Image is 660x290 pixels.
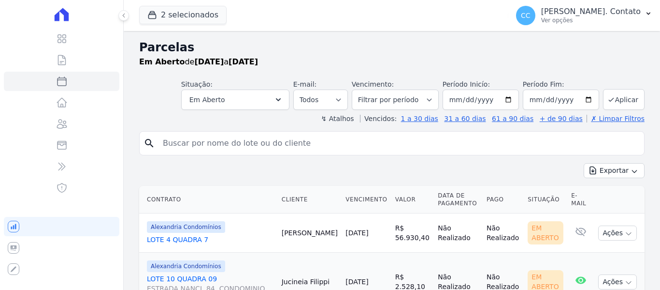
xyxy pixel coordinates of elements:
[528,221,563,244] div: Em Aberto
[492,115,533,122] a: 61 a 90 dias
[147,221,225,233] span: Alexandria Condomínios
[584,163,645,178] button: Exportar
[147,260,225,272] span: Alexandria Condomínios
[139,186,278,214] th: Contrato
[139,39,645,56] h2: Parcelas
[321,115,354,122] label: ↯ Atalhos
[603,89,645,110] button: Aplicar
[523,79,599,90] label: Período Fim:
[434,186,483,214] th: Data de Pagamento
[352,80,394,88] label: Vencimento:
[434,214,483,253] td: Não Realizado
[139,6,227,24] button: 2 selecionados
[194,57,224,66] strong: [DATE]
[541,7,641,16] p: [PERSON_NAME]. Contato
[401,115,438,122] a: 1 a 30 dias
[587,115,645,122] a: ✗ Limpar Filtros
[443,80,490,88] label: Período Inicío:
[567,186,594,214] th: E-mail
[540,115,583,122] a: + de 90 dias
[157,134,640,153] input: Buscar por nome do lote ou do cliente
[278,186,342,214] th: Cliente
[541,16,641,24] p: Ver opções
[181,80,213,88] label: Situação:
[139,56,258,68] p: de a
[508,2,660,29] button: CC [PERSON_NAME]. Contato Ver opções
[598,275,637,290] button: Ações
[483,186,524,214] th: Pago
[278,214,342,253] td: [PERSON_NAME]
[391,214,434,253] td: R$ 56.930,40
[345,229,368,237] a: [DATE]
[342,186,391,214] th: Vencimento
[293,80,317,88] label: E-mail:
[391,186,434,214] th: Valor
[229,57,258,66] strong: [DATE]
[189,94,225,106] span: Em Aberto
[143,137,155,149] i: search
[360,115,397,122] label: Vencidos:
[483,214,524,253] td: Não Realizado
[444,115,486,122] a: 31 a 60 dias
[345,278,368,286] a: [DATE]
[521,12,531,19] span: CC
[147,235,274,244] a: LOTE 4 QUADRA 7
[524,186,567,214] th: Situação
[181,90,289,110] button: Em Aberto
[598,226,637,241] button: Ações
[139,57,185,66] strong: Em Aberto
